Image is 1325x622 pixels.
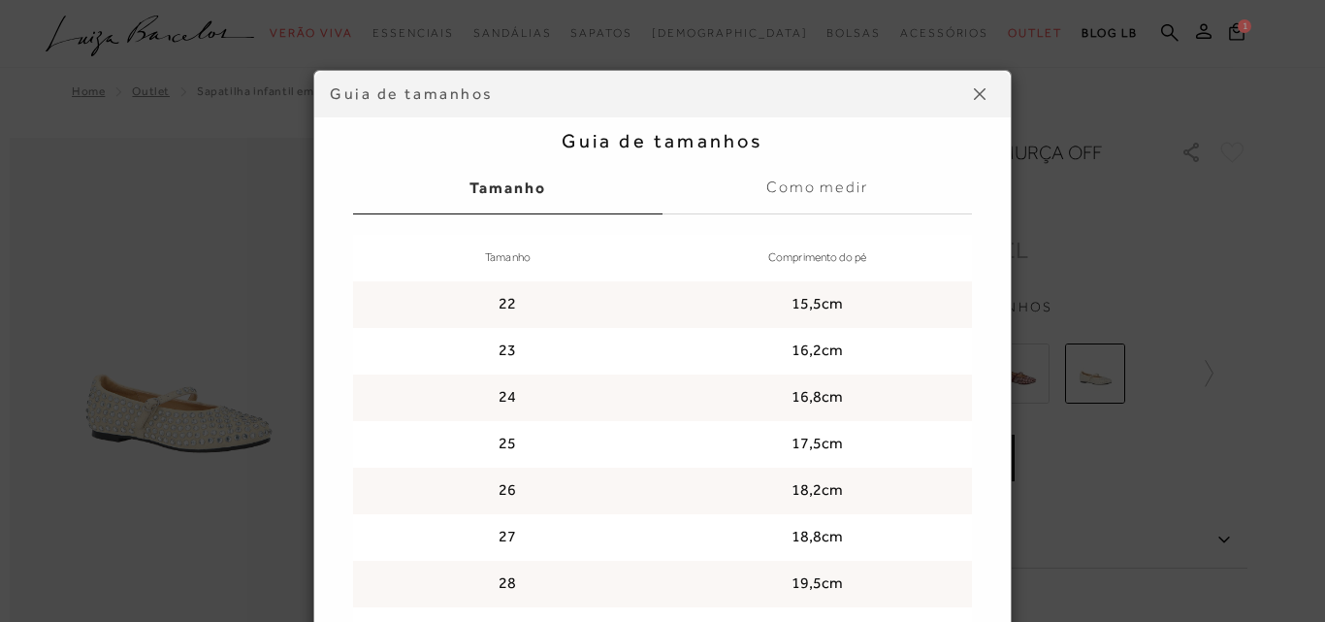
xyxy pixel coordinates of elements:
[353,129,972,152] h2: Guia de tamanhos
[662,421,972,468] td: 17,5cm
[662,375,972,421] td: 16,8cm
[353,561,662,607] td: 28
[662,561,972,607] td: 19,5cm
[353,281,662,328] td: 22
[353,514,662,561] td: 27
[662,328,972,375] td: 16,2cm
[353,468,662,514] td: 26
[662,514,972,561] td: 18,8cm
[662,281,972,328] td: 15,5cm
[353,375,662,421] td: 24
[974,88,986,100] img: icon-close.png
[330,83,964,105] div: Guia de tamanhos
[662,162,972,214] label: Como medir
[353,162,662,214] label: Tamanho
[353,235,662,281] th: Tamanho
[662,468,972,514] td: 18,2cm
[353,328,662,375] td: 23
[662,235,972,281] th: Comprimento do pé
[353,421,662,468] td: 25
